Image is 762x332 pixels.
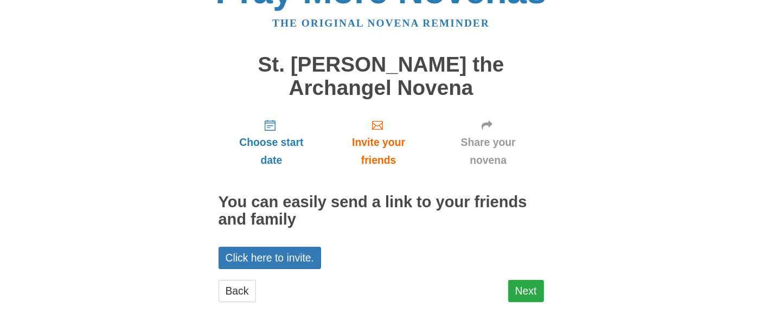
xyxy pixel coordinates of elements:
[229,133,314,169] span: Choose start date
[219,247,322,269] a: Click here to invite.
[335,133,421,169] span: Invite your friends
[219,194,544,228] h2: You can easily send a link to your friends and family
[324,110,432,175] a: Invite your friends
[508,280,544,302] a: Next
[272,17,490,29] a: The original novena reminder
[444,133,533,169] span: Share your novena
[219,280,256,302] a: Back
[433,110,544,175] a: Share your novena
[219,53,544,99] h1: St. [PERSON_NAME] the Archangel Novena
[219,110,325,175] a: Choose start date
